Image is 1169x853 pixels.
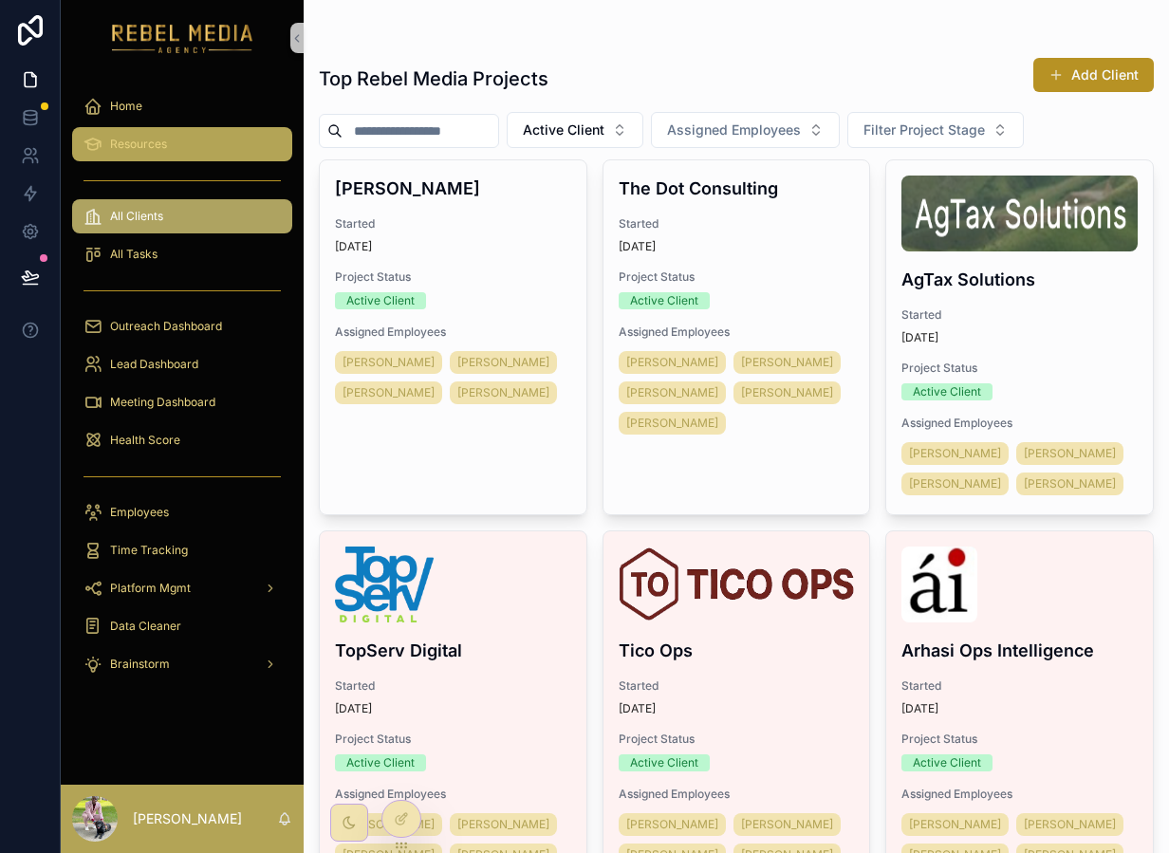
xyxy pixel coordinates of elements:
span: [PERSON_NAME] [1024,446,1116,461]
a: [PERSON_NAME] [619,412,726,435]
span: [PERSON_NAME] [741,355,833,370]
a: [PERSON_NAME] [619,351,726,374]
span: Brainstorm [110,657,170,672]
span: Project Status [619,732,855,747]
span: Started [335,678,571,694]
span: [PERSON_NAME] [741,817,833,832]
div: Active Client [913,383,981,400]
span: [PERSON_NAME] [457,385,549,400]
a: Platform Mgmt [72,571,292,605]
span: Project Status [335,732,571,747]
span: Active Client [523,121,604,139]
a: [PERSON_NAME] [1016,442,1123,465]
div: Active Client [913,754,981,771]
span: Data Cleaner [110,619,181,634]
span: [PERSON_NAME] [457,817,549,832]
span: All Clients [110,209,163,224]
h4: TopServ Digital [335,638,571,663]
span: [PERSON_NAME] [909,446,1001,461]
button: Select Button [507,112,643,148]
div: Active Client [346,754,415,771]
span: Assigned Employees [901,787,1138,802]
span: [PERSON_NAME] [626,416,718,431]
p: [DATE] [335,701,372,716]
img: tico-ops-logo.png.webp [619,547,855,622]
span: [PERSON_NAME] [343,355,435,370]
span: [PERSON_NAME] [626,817,718,832]
span: [PERSON_NAME] [909,476,1001,491]
span: [PERSON_NAME] [626,355,718,370]
h4: Tico Ops [619,638,855,663]
h4: AgTax Solutions [901,267,1138,292]
a: [PERSON_NAME] [901,442,1009,465]
h4: [PERSON_NAME] [335,176,571,201]
div: Active Client [630,292,698,309]
a: [PERSON_NAME] [450,381,557,404]
span: Time Tracking [110,543,188,558]
span: Project Status [901,361,1138,376]
img: arhasi_logo.jpg [901,547,977,622]
a: Screenshot-2025-08-16-at-6.31.22-PM.pngAgTax SolutionsStarted[DATE]Project StatusActive ClientAss... [885,159,1154,515]
img: App logo [112,23,253,53]
a: Time Tracking [72,533,292,567]
span: Filter Project Stage [863,121,985,139]
button: Add Client [1033,58,1154,92]
a: Lead Dashboard [72,347,292,381]
p: [PERSON_NAME] [133,809,242,828]
a: Employees [72,495,292,529]
span: Platform Mgmt [110,581,191,596]
h4: The Dot Consulting [619,176,855,201]
a: [PERSON_NAME] [901,473,1009,495]
span: Started [619,678,855,694]
span: Assigned Employees [667,121,801,139]
span: Started [619,216,855,232]
button: Select Button [651,112,840,148]
span: [PERSON_NAME] [626,385,718,400]
a: [PERSON_NAME] [733,381,841,404]
span: Outreach Dashboard [110,319,222,334]
span: Employees [110,505,169,520]
img: 67044636c3080c5f296a6057_Primary-Logo---Blue-&-Green-p-2600.png [335,547,434,622]
span: All Tasks [110,247,158,262]
span: [PERSON_NAME] [909,817,1001,832]
button: Select Button [847,112,1024,148]
span: Home [110,99,142,114]
span: Assigned Employees [901,416,1138,431]
a: Health Score [72,423,292,457]
span: Health Score [110,433,180,448]
span: [PERSON_NAME] [741,385,833,400]
a: All Tasks [72,237,292,271]
a: Resources [72,127,292,161]
span: Assigned Employees [335,787,571,802]
p: [DATE] [901,330,938,345]
span: Started [901,678,1138,694]
span: [PERSON_NAME] [457,355,549,370]
a: [PERSON_NAME] [619,813,726,836]
img: Screenshot-2025-08-16-at-6.31.22-PM.png [901,176,1138,251]
a: [PERSON_NAME] [733,813,841,836]
div: scrollable content [61,76,304,706]
div: Active Client [346,292,415,309]
a: [PERSON_NAME]Started[DATE]Project StatusActive ClientAssigned Employees[PERSON_NAME][PERSON_NAME]... [319,159,587,515]
h1: Top Rebel Media Projects [319,65,548,92]
h4: Arhasi Ops Intelligence [901,638,1138,663]
span: Project Status [619,269,855,285]
a: Outreach Dashboard [72,309,292,343]
span: Assigned Employees [335,325,571,340]
a: [PERSON_NAME] [733,351,841,374]
span: Project Status [335,269,571,285]
a: [PERSON_NAME] [450,351,557,374]
a: Brainstorm [72,647,292,681]
a: [PERSON_NAME] [450,813,557,836]
a: The Dot ConsultingStarted[DATE]Project StatusActive ClientAssigned Employees[PERSON_NAME][PERSON_... [603,159,871,515]
a: [PERSON_NAME] [1016,813,1123,836]
span: [PERSON_NAME] [1024,476,1116,491]
a: Home [72,89,292,123]
span: Assigned Employees [619,787,855,802]
p: [DATE] [619,239,656,254]
a: Data Cleaner [72,609,292,643]
a: [PERSON_NAME] [335,381,442,404]
span: Meeting Dashboard [110,395,215,410]
a: [PERSON_NAME] [1016,473,1123,495]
